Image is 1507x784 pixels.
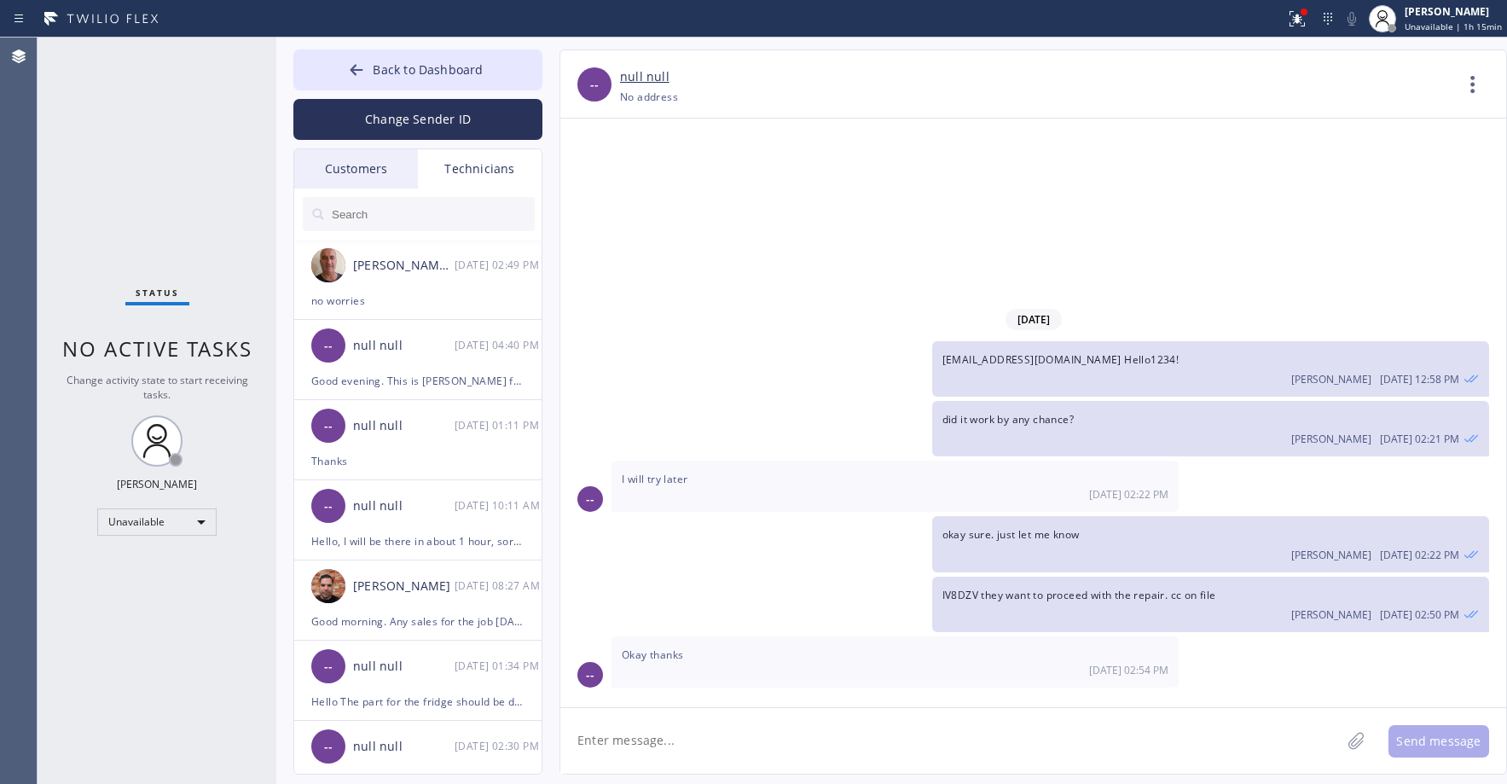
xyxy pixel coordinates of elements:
[932,341,1489,397] div: 11/27/2023 7:58 AM
[1291,372,1371,386] span: [PERSON_NAME]
[62,334,252,363] span: No active tasks
[67,373,248,402] span: Change activity state to start receiving tasks.
[311,371,525,391] div: Good evening. This is [PERSON_NAME] from home appliance repair, I received spare parts for your d...
[455,576,543,595] div: 12/06/2024 8:27 AM
[311,531,525,551] div: Hello, I will be there in about 1 hour, sorry for the wait.
[311,612,525,631] div: Good morning. Any sales for the job [DATE]?
[373,61,483,78] span: Back to Dashboard
[353,416,455,436] div: null null
[136,287,179,299] span: Status
[117,477,197,491] div: [PERSON_NAME]
[586,490,594,509] span: --
[1380,432,1459,446] span: [DATE] 02:21 PM
[455,496,543,515] div: 01/14/2025 9:11 AM
[455,656,543,676] div: 12/03/2024 8:34 AM
[620,87,678,107] div: No address
[1380,372,1459,386] span: [DATE] 12:58 PM
[942,588,1216,602] span: IV8DZV they want to proceed with the repair. cc on file
[942,527,1080,542] span: okay sure. just let me know
[293,49,542,90] button: Back to Dashboard
[622,648,683,662] span: Okay thanks
[1089,487,1168,502] span: [DATE] 02:22 PM
[311,451,525,471] div: Thanks
[353,657,455,677] div: null null
[97,508,217,536] div: Unavailable
[1405,4,1502,19] div: [PERSON_NAME]
[324,497,333,516] span: --
[942,412,1074,427] span: did it work by any chance?
[353,577,455,596] div: [PERSON_NAME]
[611,636,1179,688] div: 11/27/2023 7:54 AM
[1291,432,1371,446] span: [PERSON_NAME]
[932,516,1489,572] div: 11/27/2023 7:22 AM
[294,149,418,189] div: Customers
[353,336,455,356] div: null null
[1006,309,1062,330] span: [DATE]
[418,149,542,189] div: Technicians
[311,248,345,282] img: 538c64125ca06044fbadbd2da3dc4cf8.jpg
[1291,548,1371,562] span: [PERSON_NAME]
[932,577,1489,632] div: 11/27/2023 7:50 AM
[324,336,333,356] span: --
[1405,20,1502,32] span: Unavailable | 1h 15min
[330,197,535,231] input: Search
[942,352,1180,367] span: [EMAIL_ADDRESS][DOMAIN_NAME] Hello1234!
[932,401,1489,456] div: 11/27/2023 7:21 AM
[455,255,543,275] div: 02/18/2025 9:49 AM
[1380,548,1459,562] span: [DATE] 02:22 PM
[311,692,525,711] div: Hello The part for the fridge should be delivered [DATE] Ill keep you posted
[293,99,542,140] button: Change Sender ID
[353,256,455,276] div: [PERSON_NAME] Eranosyan
[311,291,525,311] div: no worries
[324,416,333,436] span: --
[1089,663,1168,677] span: [DATE] 02:54 PM
[590,75,599,95] span: --
[1340,7,1364,31] button: Mute
[324,657,333,677] span: --
[611,461,1179,512] div: 11/27/2023 7:22 AM
[455,736,543,756] div: 11/05/2024 8:30 AM
[353,497,455,516] div: null null
[586,665,594,685] span: --
[1380,607,1459,622] span: [DATE] 02:50 PM
[1388,725,1489,758] button: Send message
[353,737,455,757] div: null null
[455,415,543,435] div: 01/23/2025 9:11 AM
[622,472,687,486] span: I will try later
[324,737,333,757] span: --
[311,569,345,603] img: 204d40141910a759c14f6df764f62ceb.jpg
[620,67,669,87] a: null null
[455,335,543,355] div: 02/15/2025 9:40 AM
[1291,607,1371,622] span: [PERSON_NAME]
